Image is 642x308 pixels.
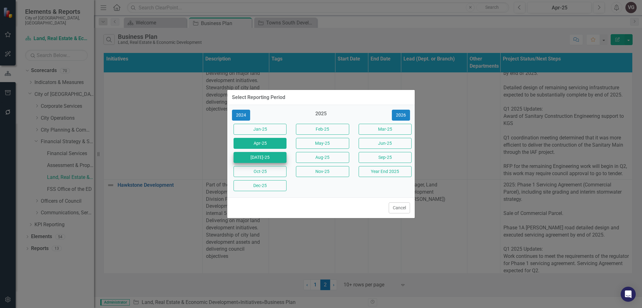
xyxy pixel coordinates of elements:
[359,166,412,177] button: Year End 2025
[296,138,349,149] button: May-25
[234,138,287,149] button: Apr-25
[359,138,412,149] button: Jun-25
[359,124,412,135] button: Mar-25
[294,110,347,121] div: 2025
[389,202,410,213] button: Cancel
[232,110,250,121] button: 2024
[296,124,349,135] button: Feb-25
[232,95,285,100] div: Select Reporting Period
[621,287,636,302] div: Open Intercom Messenger
[359,152,412,163] button: Sep-25
[234,180,287,191] button: Dec-25
[234,166,287,177] button: Oct-25
[296,166,349,177] button: Nov-25
[234,152,287,163] button: [DATE]-25
[234,124,287,135] button: Jan-25
[296,152,349,163] button: Aug-25
[392,110,410,121] button: 2026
